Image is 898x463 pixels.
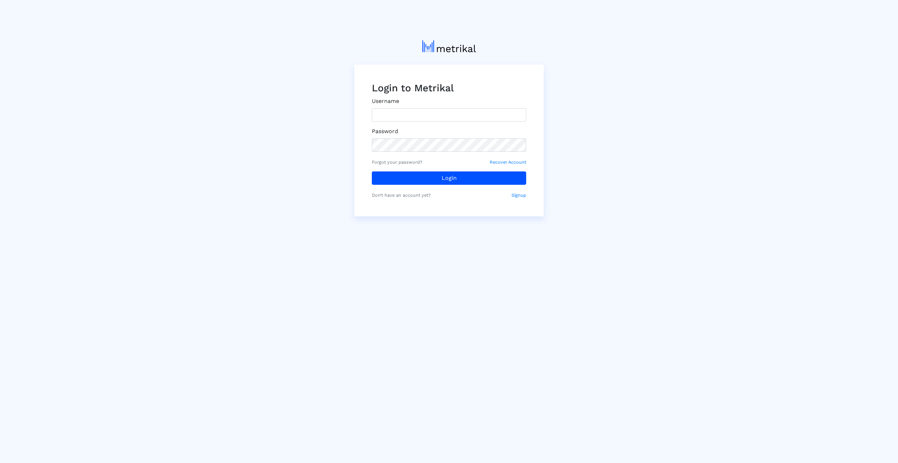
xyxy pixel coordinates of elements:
[372,192,431,198] small: Don’t have an account yet?
[372,127,398,136] label: Password
[422,40,476,52] img: metrical-logo-light.png
[372,97,399,105] label: Username
[511,192,526,198] small: Signup
[372,82,526,94] h3: Login to Metrikal
[490,159,526,165] small: Recover Account
[372,171,526,185] button: Login
[372,159,422,165] small: Forgot your password?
